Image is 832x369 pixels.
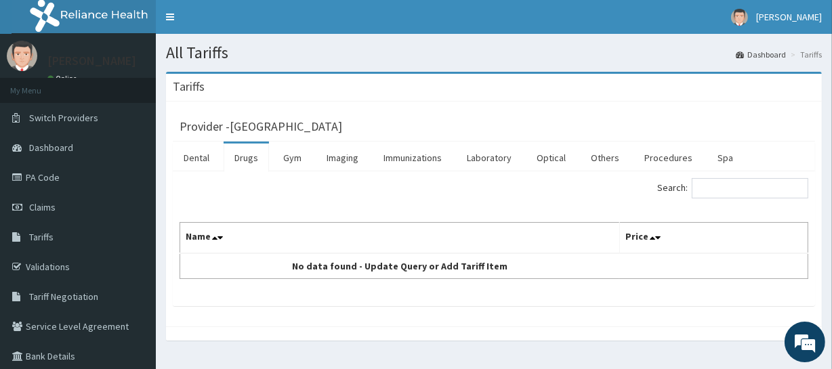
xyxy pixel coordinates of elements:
span: [PERSON_NAME] [756,11,822,23]
td: No data found - Update Query or Add Tariff Item [180,253,620,279]
a: Others [580,144,630,172]
a: Laboratory [456,144,522,172]
span: Switch Providers [29,112,98,124]
a: Dashboard [736,49,786,60]
span: Tariff Negotiation [29,290,98,303]
span: Claims [29,201,56,213]
input: Search: [692,178,808,198]
a: Procedures [633,144,703,172]
a: Immunizations [373,144,453,172]
h3: Provider - [GEOGRAPHIC_DATA] [180,121,342,133]
label: Search: [657,178,808,198]
a: Dental [173,144,220,172]
a: Drugs [224,144,269,172]
span: Dashboard [29,142,73,154]
span: Tariffs [29,231,54,243]
th: Price [619,223,808,254]
h1: All Tariffs [166,44,822,62]
a: Imaging [316,144,369,172]
a: Optical [526,144,577,172]
img: User Image [731,9,748,26]
a: Gym [272,144,312,172]
a: Spa [707,144,744,172]
li: Tariffs [787,49,822,60]
a: Online [47,74,80,83]
h3: Tariffs [173,81,205,93]
th: Name [180,223,620,254]
p: [PERSON_NAME] [47,55,136,67]
img: User Image [7,41,37,71]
